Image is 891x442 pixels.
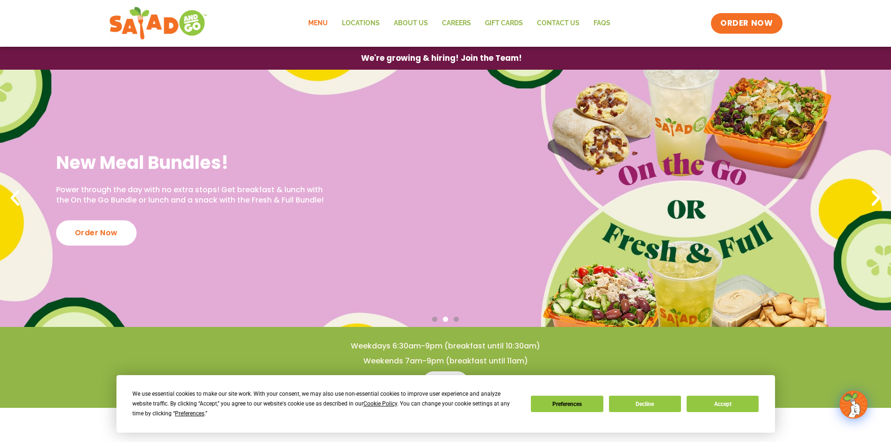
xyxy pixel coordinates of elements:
img: wpChatIcon [840,391,867,418]
div: Next slide [866,188,886,209]
a: Locations [335,13,387,34]
img: new-SAG-logo-768×292 [109,5,208,42]
div: Order Now [56,220,137,246]
a: FAQs [587,13,617,34]
span: Go to slide 2 [443,317,448,322]
p: Power through the day with no extra stops! Get breakfast & lunch with the On the Go Bundle or lun... [56,185,332,206]
h4: Weekends 7am-9pm (breakfast until 11am) [19,356,872,366]
a: Contact Us [530,13,587,34]
span: Go to slide 3 [454,317,459,322]
div: We use essential cookies to make our site work. With your consent, we may also use non-essential ... [132,389,520,419]
h2: New Meal Bundles! [56,151,332,174]
a: GIFT CARDS [478,13,530,34]
span: ORDER NOW [720,18,773,29]
a: We're growing & hiring! Join the Team! [347,47,536,69]
button: Accept [687,396,759,412]
span: Go to slide 1 [432,317,437,322]
button: Decline [609,396,681,412]
a: Careers [435,13,478,34]
div: Previous slide [5,188,25,209]
a: ORDER NOW [711,13,782,34]
span: Cookie Policy [363,400,397,407]
span: We're growing & hiring! Join the Team! [361,54,522,62]
span: Preferences [175,410,204,417]
h4: Weekdays 6:30am-9pm (breakfast until 10:30am) [19,341,872,351]
button: Preferences [531,396,603,412]
a: Menu [422,371,469,394]
a: Menu [301,13,335,34]
nav: Menu [301,13,617,34]
a: About Us [387,13,435,34]
div: Cookie Consent Prompt [116,375,775,433]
